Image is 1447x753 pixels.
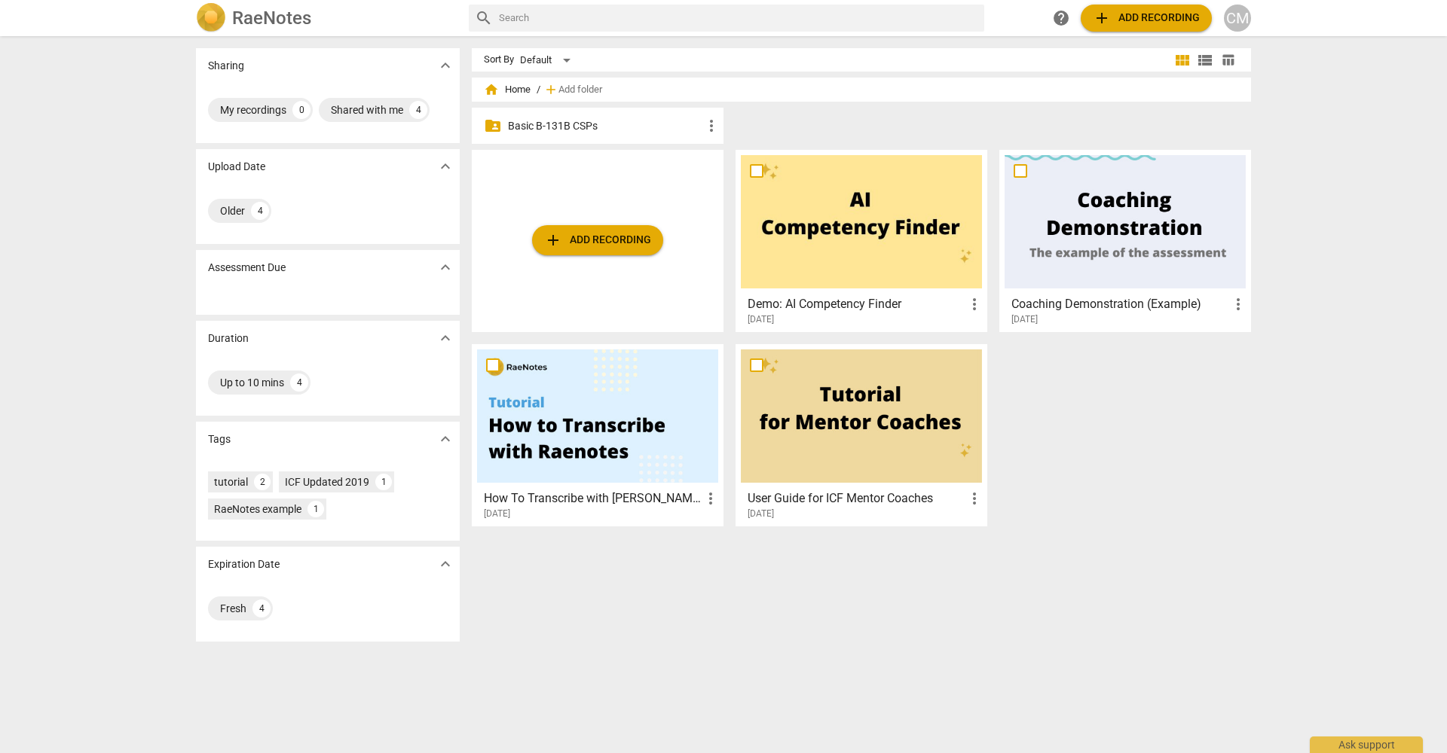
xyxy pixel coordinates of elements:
[208,260,286,276] p: Assessment Due
[214,474,248,489] div: tutorial
[741,349,982,520] a: User Guide for ICF Mentor Coaches[DATE]
[748,295,965,313] h3: Demo: AI Competency Finder
[436,258,454,276] span: expand_more
[484,82,499,97] span: home
[232,8,311,29] h2: RaeNotes
[520,48,576,72] div: Default
[208,431,231,447] p: Tags
[1171,49,1194,72] button: Tile view
[748,508,774,520] span: [DATE]
[1194,49,1216,72] button: List view
[1196,51,1214,69] span: view_list
[558,84,602,96] span: Add folder
[484,54,514,66] div: Sort By
[436,157,454,175] span: expand_more
[1052,9,1070,27] span: help
[1310,736,1423,753] div: Ask support
[532,225,663,255] button: Upload
[208,556,280,572] p: Expiration Date
[436,555,454,573] span: expand_more
[543,82,558,97] span: add
[484,489,702,508] h3: How To Transcribe with RaeNotes
[508,118,702,134] p: Basic B-131B CSPs
[748,489,965,508] h3: User Guide for ICF Mentor Coaches
[292,101,311,119] div: 0
[484,117,502,135] span: folder_shared
[208,159,265,175] p: Upload Date
[436,56,454,75] span: expand_more
[214,501,301,517] div: RaeNotes example
[254,474,271,490] div: 2
[285,474,369,489] div: ICF Updated 2019
[196,3,226,33] img: Logo
[436,329,454,347] span: expand_more
[434,256,457,279] button: Show more
[1081,5,1212,32] button: Upload
[1229,295,1247,313] span: more_vert
[499,6,978,30] input: Search
[251,202,269,220] div: 4
[1093,9,1200,27] span: Add recording
[1216,49,1239,72] button: Table view
[702,489,720,508] span: more_vert
[307,501,324,517] div: 1
[965,489,984,508] span: more_vert
[1221,53,1235,67] span: table_chart
[220,601,246,616] div: Fresh
[1011,295,1229,313] h3: Coaching Demonstration (Example)
[1093,9,1111,27] span: add
[434,155,457,178] button: Show more
[1173,51,1192,69] span: view_module
[196,3,457,33] a: LogoRaeNotes
[544,231,562,249] span: add
[436,430,454,448] span: expand_more
[409,101,427,119] div: 4
[1011,313,1038,326] span: [DATE]
[208,331,249,346] p: Duration
[741,155,982,325] a: Demo: AI Competency Finder[DATE]
[220,375,284,390] div: Up to 10 mins
[434,54,457,77] button: Show more
[1005,155,1246,325] a: Coaching Demonstration (Example)[DATE]
[290,373,308,392] div: 4
[965,295,984,313] span: more_vert
[537,84,540,96] span: /
[484,508,510,520] span: [DATE]
[1224,5,1251,32] button: CM
[434,428,457,450] button: Show more
[434,327,457,349] button: Show more
[484,82,531,97] span: Home
[375,474,392,490] div: 1
[252,599,271,617] div: 4
[1048,5,1075,32] a: Help
[220,102,286,117] div: My recordings
[475,9,493,27] span: search
[434,553,457,575] button: Show more
[748,313,774,326] span: [DATE]
[702,117,720,135] span: more_vert
[477,349,718,520] a: How To Transcribe with [PERSON_NAME][DATE]
[220,203,245,218] div: Older
[544,231,651,249] span: Add recording
[331,102,403,117] div: Shared with me
[208,58,244,74] p: Sharing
